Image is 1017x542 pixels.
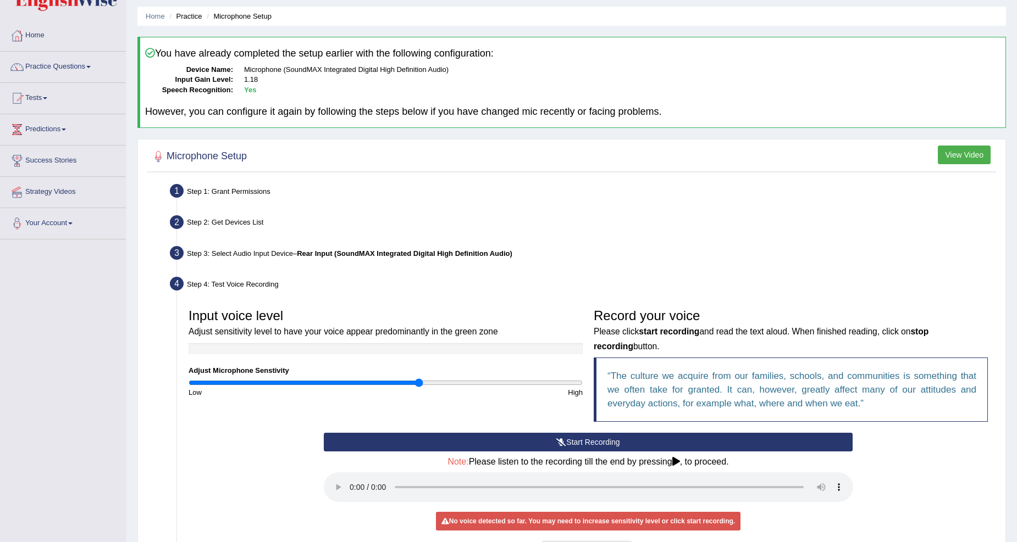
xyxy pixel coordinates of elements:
[189,309,583,338] h3: Input voice level
[324,433,853,451] button: Start Recording
[244,86,256,94] b: Yes
[594,327,928,350] small: Please click and read the text aloud. When finished reading, click on button.
[244,75,1001,85] dd: 1.18
[146,12,165,20] a: Home
[594,327,928,350] b: stop recording
[1,208,126,236] a: Your Account
[594,309,988,352] h3: Record your voice
[607,371,976,409] q: The culture we acquire from our families, schools, and communities is something that we often tak...
[165,181,1001,205] div: Step 1: Grant Permissions
[1,177,126,204] a: Strategy Videos
[1,114,126,142] a: Predictions
[145,65,233,75] dt: Device Name:
[204,11,272,21] li: Microphone Setup
[639,327,699,336] b: start recording
[145,85,233,96] dt: Speech Recognition:
[145,48,1001,59] h4: You have already completed the setup earlier with the following configuration:
[293,249,512,258] span: –
[1,146,126,173] a: Success Stories
[189,327,498,336] small: Adjust sensitivity level to have your voice appear predominantly in the green zone
[165,243,1001,267] div: Step 3: Select Audio Input Device
[324,457,853,467] h4: Please listen to the recording till the end by pressing , to proceed.
[1,83,126,110] a: Tests
[189,365,289,376] label: Adjust Microphone Senstivity
[297,249,512,258] b: Rear Input (SoundMAX Integrated Digital High Definition Audio)
[386,387,589,398] div: High
[150,148,247,165] h2: Microphone Setup
[1,52,126,79] a: Practice Questions
[167,11,202,21] li: Practice
[1,20,126,48] a: Home
[165,212,1001,236] div: Step 2: Get Devices List
[145,107,1001,118] h4: However, you can configure it again by following the steps below if you have changed mic recently...
[183,387,386,398] div: Low
[244,65,1001,75] dd: Microphone (SoundMAX Integrated Digital High Definition Audio)
[145,75,233,85] dt: Input Gain Level:
[436,512,740,530] div: No voice detected so far. You may need to increase sensitivity level or click start recording.
[447,457,468,466] span: Note:
[165,273,1001,298] div: Step 4: Test Voice Recording
[938,146,991,164] button: View Video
